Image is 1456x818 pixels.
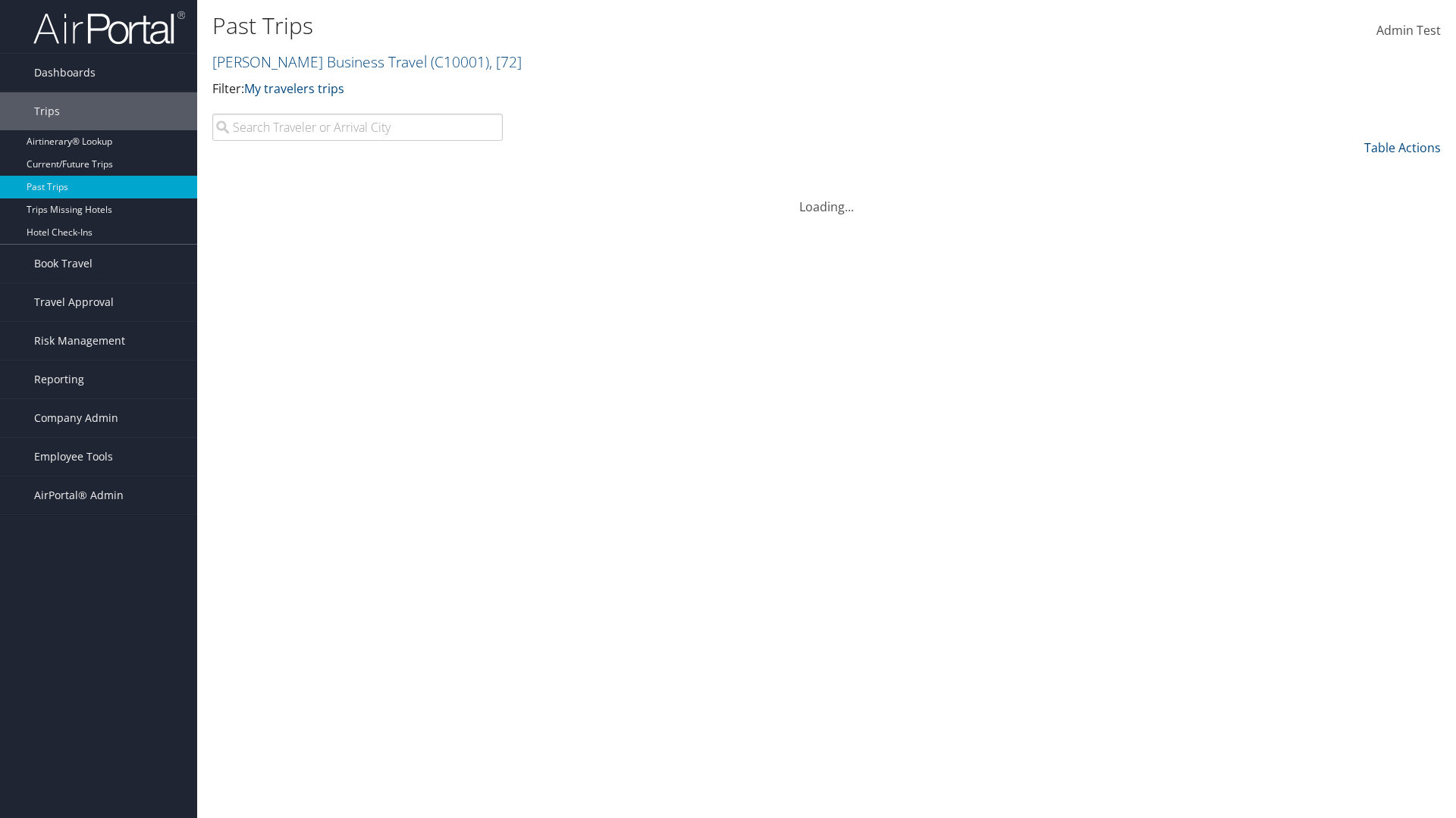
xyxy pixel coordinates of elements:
span: Admin Test [1376,22,1441,39]
span: Trips [34,92,60,130]
span: AirPortal® Admin [34,476,124,514]
a: My travelers trips [244,80,344,97]
span: Company Admin [34,399,118,437]
span: Reporting [34,361,84,398]
a: Table Actions [1364,139,1441,156]
div: Loading... [212,180,1441,216]
span: Travel Approval [34,283,114,321]
span: , [ 72 ] [489,52,522,72]
a: [PERSON_NAME] Business Travel [212,52,522,72]
a: Admin Test [1376,8,1441,55]
input: Search Traveler or Arrival City [212,114,503,141]
img: airportal-logo.png [33,10,185,45]
span: Book Travel [34,245,93,283]
span: Employee Tools [34,438,113,476]
span: Dashboards [34,54,96,92]
h1: Past Trips [212,10,1031,42]
span: ( C10001 ) [431,52,489,72]
span: Risk Management [34,322,125,360]
p: Filter: [212,80,1031,99]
